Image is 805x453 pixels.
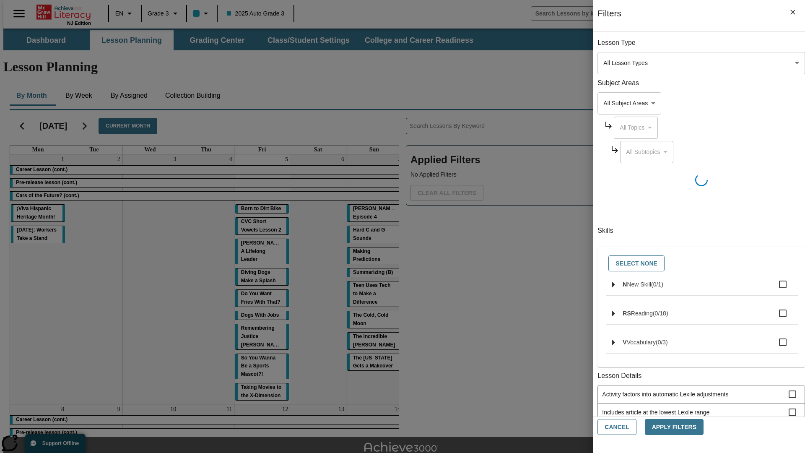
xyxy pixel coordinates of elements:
button: Apply Filters [645,419,704,435]
span: N [623,281,627,288]
div: Select a Subject Area [597,92,661,115]
span: 0 skills selected/1 skills in group [651,281,663,288]
p: Subject Areas [597,78,805,88]
div: Includes article at the lowest Lexile range [598,404,805,422]
p: Skills [597,226,805,236]
span: 0 skills selected/3 skills in group [656,339,668,346]
div: Select skills [604,253,798,274]
span: 0 skills selected/18 skills in group [653,310,668,317]
button: Select None [608,255,665,272]
span: Activity factors into automatic Lexile adjustments [602,390,789,399]
p: Lesson Type [597,38,805,48]
span: New Skill [627,281,651,288]
span: Reading [631,310,653,317]
div: Select a Subject Area [614,117,658,139]
span: Vocabulary [627,339,656,346]
p: Lesson Details [597,371,805,381]
h1: Filters [597,8,621,31]
div: Select a Subject Area [620,141,673,163]
button: Cancel [597,419,636,435]
span: RS [623,310,631,317]
span: V [623,339,626,346]
ul: Select skills [606,273,798,360]
span: Includes article at the lowest Lexile range [602,408,789,417]
div: Select a lesson type [597,52,805,74]
button: Close Filters side menu [784,3,802,21]
div: Activity factors into automatic Lexile adjustments [598,385,805,404]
